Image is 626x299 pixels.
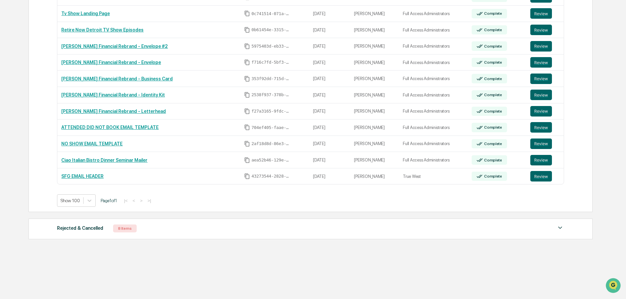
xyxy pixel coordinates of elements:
[7,36,20,49] img: Greenboard
[244,11,250,16] span: Copy Id
[61,27,144,32] a: Retire Now Detroit TV Show Episodes
[399,119,468,136] td: Full Access Administrators
[399,22,468,38] td: Full Access Administrators
[61,44,168,49] a: [PERSON_NAME] Financial Rebrand - Envelope #2
[350,22,399,38] td: [PERSON_NAME]
[309,6,350,22] td: [DATE]
[309,54,350,71] td: [DATE]
[530,41,560,52] a: Review
[556,224,564,232] img: caret
[483,174,502,179] div: Complete
[530,25,552,35] button: Review
[399,54,468,71] td: Full Access Administrators
[530,41,552,52] button: Review
[399,136,468,152] td: Full Access Administrators
[22,99,83,104] div: We're available if you need us!
[48,125,53,131] div: 🗄️
[251,158,291,163] span: aea52b46-129e-4d22-ad89-f413a21a5a47
[244,92,250,98] span: Copy Id
[483,28,502,32] div: Complete
[350,103,399,120] td: [PERSON_NAME]
[530,122,552,133] button: Review
[61,158,147,163] a: Ciao Italian Bistro Dinner Seminar Mailer
[244,124,250,130] span: Copy Id
[111,94,119,102] button: Start new chat
[399,6,468,22] td: Full Access Administrators
[350,87,399,103] td: [PERSON_NAME]
[483,109,502,114] div: Complete
[244,43,250,49] span: Copy Id
[146,198,153,203] button: >|
[244,59,250,65] span: Copy Id
[483,158,502,162] div: Complete
[350,54,399,71] td: [PERSON_NAME]
[45,122,84,134] a: 🗄️Attestations
[251,125,291,130] span: 704ef405-faae-4edf-99c3-94ec791aa68f
[530,155,560,165] a: Review
[251,11,291,16] span: 0c741514-071a-4503-835f-812127c0e892
[309,71,350,87] td: [DATE]
[61,11,110,16] a: Tv Show Landing Page
[130,198,137,203] button: <
[530,57,552,68] button: Review
[22,92,108,99] div: Start new chat
[483,125,502,130] div: Complete
[350,168,399,184] td: [PERSON_NAME]
[530,171,552,182] button: Review
[244,108,250,114] span: Copy Id
[350,38,399,54] td: [PERSON_NAME]
[251,60,291,65] span: f716c7fd-5bf3-42f7-bb72-2e74ab1a8e84
[530,90,560,100] a: Review
[251,109,291,114] span: f27a3165-9fdc-48db-ab8c-f4c16fa91fb0
[399,152,468,168] td: Full Access Administrators
[530,74,560,84] a: Review
[530,106,552,117] button: Review
[61,60,161,65] a: [PERSON_NAME] Financial Rebrand - Envelope
[4,122,45,134] a: 🖐️Preclearance
[483,44,502,49] div: Complete
[530,106,560,117] a: Review
[530,139,552,149] button: Review
[530,8,552,19] button: Review
[483,60,502,65] div: Complete
[350,6,399,22] td: [PERSON_NAME]
[46,153,79,158] a: Powered byPylon
[309,103,350,120] td: [DATE]
[483,141,502,146] div: Complete
[57,224,103,232] div: Rejected & Cancelled
[399,38,468,54] td: Full Access Administrators
[61,76,173,81] a: [PERSON_NAME] Financial Rebrand - Business Card
[54,125,81,131] span: Attestations
[244,173,250,179] span: Copy Id
[483,11,502,16] div: Complete
[244,27,250,33] span: Copy Id
[7,138,12,143] div: 🔎
[13,125,42,131] span: Preclearance
[530,171,560,182] a: Review
[65,153,79,158] span: Pylon
[7,125,12,131] div: 🖐️
[530,122,560,133] a: Review
[61,141,123,146] a: NO SHOW EMAIL TEMPLATE
[530,74,552,84] button: Review
[7,56,119,66] p: How can we help?
[244,141,250,147] span: Copy Id
[530,139,560,149] a: Review
[350,119,399,136] td: [PERSON_NAME]
[13,137,41,144] span: Data Lookup
[244,76,250,82] span: Copy Id
[113,224,137,232] div: 8 Items
[530,8,560,19] a: Review
[399,168,468,184] td: True West
[309,119,350,136] td: [DATE]
[350,71,399,87] td: [PERSON_NAME]
[530,90,552,100] button: Review
[61,109,166,114] a: [PERSON_NAME] Financial Rebrand - Letterhead
[483,93,502,97] div: Complete
[4,135,44,146] a: 🔎Data Lookup
[399,103,468,120] td: Full Access Administrators
[251,76,291,81] span: 353f92dd-715d-4084-becf-e3af7f419e27
[61,125,159,130] a: ATTENDED DID NOT BOOK EMAIL TEMPLATE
